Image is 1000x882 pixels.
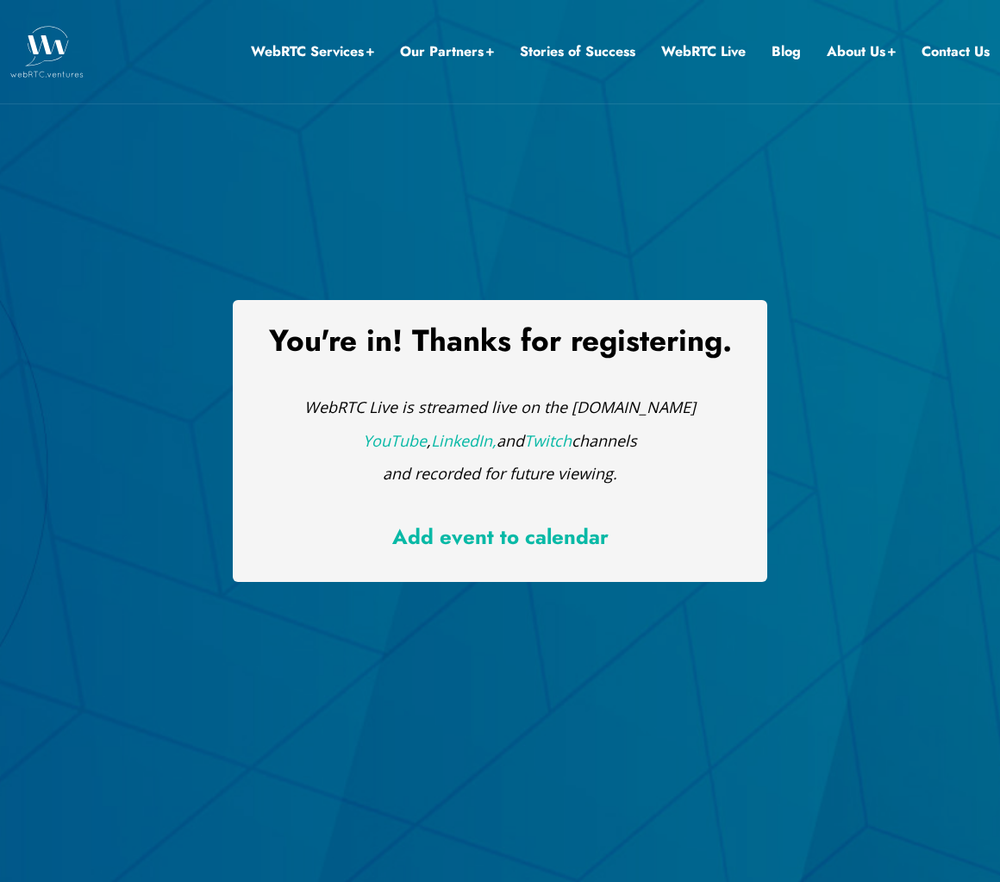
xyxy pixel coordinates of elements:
em: and recorded for future viewing. [383,463,617,484]
img: WebRTC.ventures [10,26,84,78]
a: Our Partners [400,41,494,63]
a: WebRTC Live [661,41,746,63]
em: WebRTC Live is streamed live on the [DOMAIN_NAME] [304,397,696,417]
em: , and channels [363,430,637,451]
a: LinkedIn, [431,430,497,451]
a: WebRTC Services [251,41,374,63]
a: YouTube [363,430,427,451]
a: About Us [827,41,896,63]
a: Stories of Success [520,41,635,63]
a: Add event to calendar [392,522,609,552]
a: Contact Us [922,41,990,63]
a: Blog [772,41,801,63]
a: Twitch [524,430,572,451]
h1: You're in! Thanks for registering. [259,326,741,356]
